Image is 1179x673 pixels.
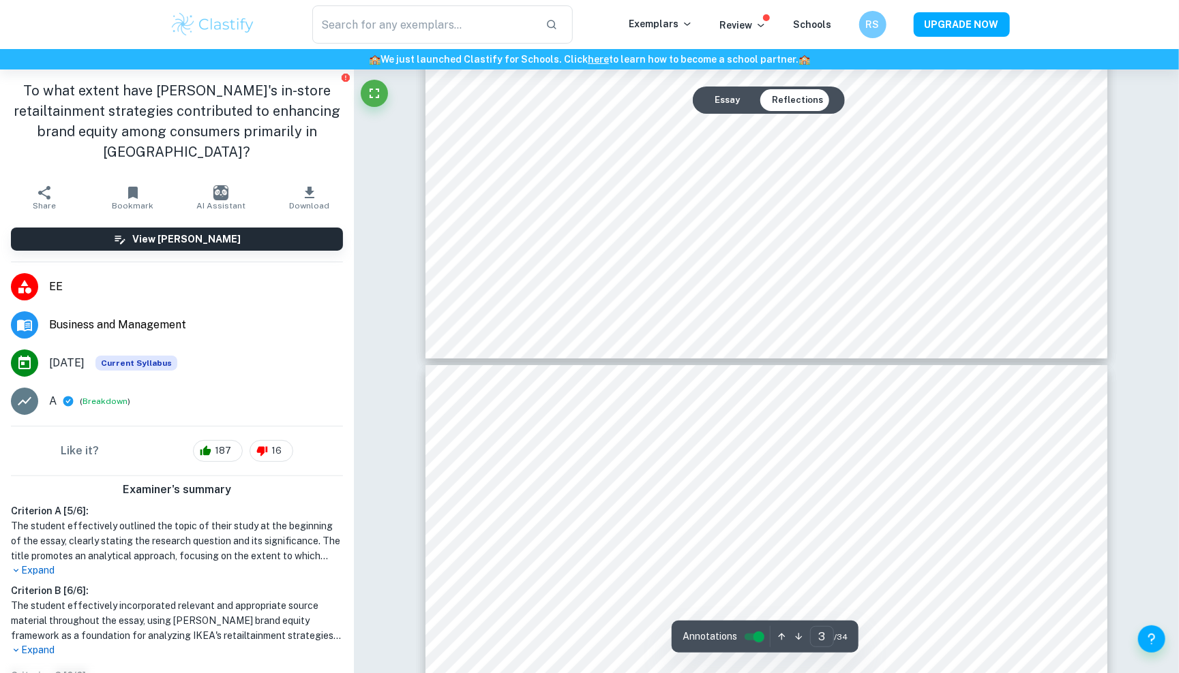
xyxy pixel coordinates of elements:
[3,52,1176,67] h6: We just launched Clastify for Schools. Click to learn how to become a school partner.
[95,356,177,371] span: Current Syllabus
[914,12,1010,37] button: UPGRADE NOW
[11,80,343,162] h1: To what extent have [PERSON_NAME]'s in-store retailtainment strategies contributed to enhancing b...
[170,11,256,38] img: Clastify logo
[629,16,693,31] p: Exemplars
[49,355,85,371] span: [DATE]
[794,19,832,30] a: Schools
[49,393,57,409] p: A
[799,54,810,65] span: 🏫
[193,440,243,462] div: 187
[207,444,239,458] span: 187
[61,443,99,459] h6: Like it?
[859,11,886,38] button: RS
[132,232,241,247] h6: View [PERSON_NAME]
[112,201,153,210] span: Bookmark
[720,18,766,33] p: Review
[49,317,343,333] span: Business and Management
[11,518,343,563] h1: The student effectively outlined the topic of their study at the beginning of the essay, clearly ...
[265,178,354,217] button: Download
[761,89,834,111] button: Reflections
[312,5,535,44] input: Search for any exemplars...
[834,631,848,643] span: / 34
[80,395,130,408] span: ( )
[361,80,388,107] button: Fullscreen
[11,643,343,657] p: Expand
[250,440,293,462] div: 16
[49,279,343,295] span: EE
[704,89,751,111] button: Essay
[11,598,343,643] h1: The student effectively incorporated relevant and appropriate source material throughout the essa...
[213,185,228,200] img: AI Assistant
[588,54,609,65] a: here
[289,201,329,210] span: Download
[865,17,880,32] h6: RS
[89,178,177,217] button: Bookmark
[11,583,343,598] h6: Criterion B [ 6 / 6 ]:
[341,72,351,82] button: Report issue
[683,629,737,644] span: Annotations
[264,444,289,458] span: 16
[33,201,56,210] span: Share
[95,356,177,371] div: This exemplar is based on the current syllabus. Feel free to refer to it for inspiration/ideas wh...
[1138,625,1165,653] button: Help and Feedback
[11,503,343,518] h6: Criterion A [ 5 / 6 ]:
[83,395,128,407] button: Breakdown
[5,482,348,498] h6: Examiner's summary
[177,178,265,217] button: AI Assistant
[369,54,380,65] span: 🏫
[11,563,343,578] p: Expand
[196,201,245,210] span: AI Assistant
[11,228,343,251] button: View [PERSON_NAME]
